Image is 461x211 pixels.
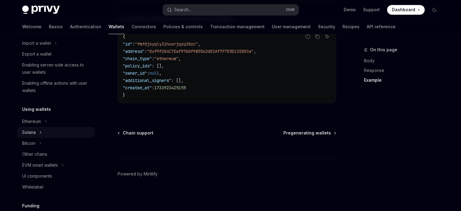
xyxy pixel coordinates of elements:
[152,63,164,69] span: : [],
[17,138,95,149] button: Toggle Bitcoin section
[344,7,356,13] a: Demo
[304,32,312,40] button: Report incorrect code
[123,41,132,47] span: "id"
[22,183,43,191] div: Whitelabel
[283,130,336,136] a: Pregenerating wallets
[123,130,153,136] span: Chain support
[174,6,191,13] div: Search...
[210,19,265,34] a: Transaction management
[17,116,95,127] button: Toggle Ethereum section
[17,60,95,78] a: Enabling server-side access to user wallets
[123,92,125,98] span: }
[70,19,101,34] a: Authentication
[123,34,125,39] span: {
[149,70,159,76] span: null
[49,19,63,34] a: Basics
[363,7,380,13] a: Support
[154,85,186,90] span: 1733923425155
[22,202,39,209] h5: Funding
[163,19,203,34] a: Policies & controls
[323,32,331,40] button: Ask AI
[145,49,147,54] span: :
[286,7,295,12] span: Ctrl K
[22,118,41,125] div: Ethereum
[22,129,36,136] div: Solana
[17,171,95,182] a: UI components
[17,149,95,160] a: Other chains
[22,162,58,169] div: EVM smart wallets
[152,56,154,61] span: :
[283,130,331,136] span: Pregenerating wallets
[254,49,256,54] span: ,
[364,66,444,75] a: Response
[387,5,425,15] a: Dashboard
[123,56,152,61] span: "chain_type"
[171,78,183,83] span: : [],
[198,41,200,47] span: ,
[123,85,152,90] span: "created_at"
[370,46,397,53] span: On this page
[132,19,156,34] a: Connectors
[159,70,162,76] span: ,
[364,75,444,85] a: Example
[123,70,147,76] span: "owner_id"
[154,56,179,61] span: "ethereum"
[109,19,124,34] a: Wallets
[123,63,152,69] span: "policy_ids"
[367,19,396,34] a: API reference
[22,140,35,147] div: Bitcoin
[342,19,359,34] a: Recipes
[318,19,335,34] a: Security
[17,160,95,171] button: Toggle EVM smart wallets section
[147,70,149,76] span: :
[22,50,52,58] div: Export a wallet
[22,80,91,94] div: Enabling offline actions with user wallets
[179,56,181,61] span: ,
[392,7,415,13] span: Dashboard
[123,78,171,83] span: "additional_signers"
[313,32,321,40] button: Copy the contents from the code block
[272,19,311,34] a: User management
[22,106,51,113] h5: Using wallets
[364,56,444,66] a: Body
[118,130,153,136] a: Chain support
[22,172,52,180] div: UI components
[118,171,158,177] a: Powered by Mintlify
[22,61,91,76] div: Enabling server-side access to user wallets
[163,4,299,15] button: Open search
[22,151,47,158] div: Other chains
[147,49,254,54] span: "0xf9f284C7Eaf97b0f9B5542d83Af7F785D12E803a"
[22,5,60,14] img: dark logo
[152,85,154,90] span: :
[17,49,95,60] a: Export a wallet
[429,5,439,15] button: Toggle dark mode
[132,41,135,47] span: :
[17,182,95,192] a: Whitelabel
[17,127,95,138] button: Toggle Solana section
[135,41,198,47] span: "fmfdj6yqly31huorjqzq38zc"
[17,78,95,96] a: Enabling offline actions with user wallets
[123,49,145,54] span: "address"
[22,19,42,34] a: Welcome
